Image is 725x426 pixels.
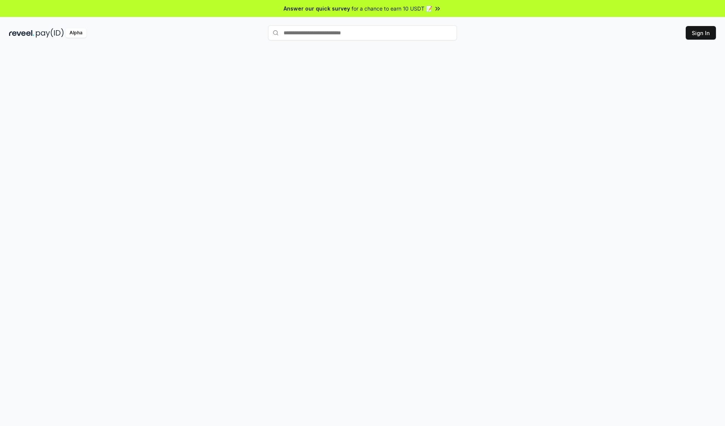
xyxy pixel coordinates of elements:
span: Answer our quick survey [284,5,350,12]
div: Alpha [65,28,86,38]
span: for a chance to earn 10 USDT 📝 [352,5,432,12]
img: reveel_dark [9,28,34,38]
img: pay_id [36,28,64,38]
button: Sign In [686,26,716,40]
